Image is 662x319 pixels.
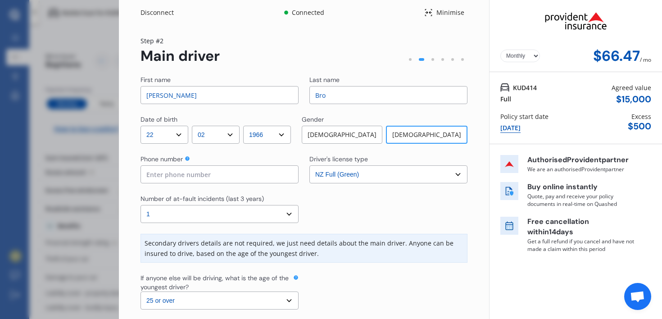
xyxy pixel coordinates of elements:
span: KUD414 [513,83,537,92]
div: Step # 2 [141,36,220,46]
div: Agreed value [612,83,651,92]
img: Provident.png [531,4,621,38]
div: Main driver [141,48,220,64]
div: $ 15,000 [616,94,651,105]
div: If anyone else will be driving, what is the age of the youngest driver? [141,273,291,292]
input: Enter phone number [141,165,299,183]
div: Connected [290,8,326,17]
p: Quote, pay and receive your policy documents in real-time on Quashed [527,192,635,208]
img: buy online icon [500,182,518,200]
p: Buy online instantly [527,182,635,192]
div: / mo [640,48,651,64]
div: Policy start date [500,112,549,121]
div: Driver's license type [309,155,368,164]
p: We are an authorised Provident partner [527,165,635,173]
div: Phone number [141,155,183,164]
div: Open chat [624,283,651,310]
div: [DEMOGRAPHIC_DATA] [386,126,467,144]
div: Excess [631,112,651,121]
img: free cancel icon [500,217,518,235]
div: [DATE] [500,123,521,133]
div: Secondary drivers details are not required, we just need details about the main driver. Anyone ca... [141,234,467,263]
div: Gender [302,115,324,124]
p: Authorised Provident partner [527,155,635,165]
div: First name [141,75,171,84]
div: $ 500 [628,121,651,132]
img: insurer icon [500,155,518,173]
div: [DEMOGRAPHIC_DATA] [302,126,382,144]
div: Date of birth [141,115,177,124]
div: Disconnect [141,8,184,17]
input: Enter first name [141,86,299,104]
p: Free cancellation within 14 days [527,217,635,237]
div: Number of at-fault incidents (last 3 years) [141,194,264,203]
div: Last name [309,75,340,84]
div: Full [500,94,511,104]
div: Minimise [433,8,467,17]
div: $66.47 [593,48,640,64]
input: Enter last name [309,86,467,104]
p: Get a full refund if you cancel and have not made a claim within this period [527,237,635,253]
